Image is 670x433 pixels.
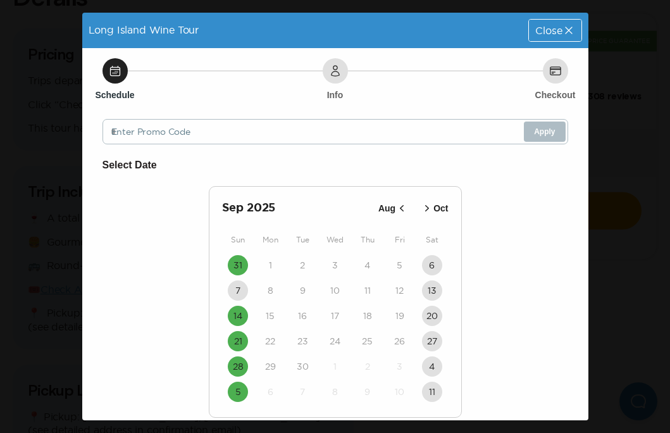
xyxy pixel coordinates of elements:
time: 10 [330,284,340,297]
button: 1 [260,255,280,275]
button: 2 [357,356,378,377]
div: Mon [254,232,287,248]
button: 3 [390,356,410,377]
time: 25 [362,335,373,348]
button: 1 [325,356,345,377]
time: 28 [233,360,244,373]
button: 10 [390,382,410,402]
time: 7 [235,284,240,297]
button: 18 [357,306,378,326]
div: Sat [416,232,448,248]
time: 8 [268,284,273,297]
button: 11 [422,382,442,402]
time: 27 [427,335,437,348]
time: 22 [265,335,275,348]
button: 5 [228,382,248,402]
button: 2 [292,255,313,275]
button: 23 [292,331,313,351]
time: 3 [332,259,338,272]
time: 1 [269,259,272,272]
button: 16 [292,306,313,326]
h6: Schedule [95,89,134,101]
time: 9 [300,284,306,297]
time: 17 [331,310,339,322]
time: 23 [297,335,308,348]
time: 7 [300,386,305,398]
button: 10 [325,280,345,301]
time: 2 [300,259,305,272]
time: 20 [426,310,438,322]
time: 15 [266,310,275,322]
button: 20 [422,306,442,326]
button: 7 [228,280,248,301]
button: 8 [325,382,345,402]
h6: Select Date [102,157,568,173]
time: 1 [333,360,337,373]
button: 30 [292,356,313,377]
button: Oct [417,198,452,219]
button: 22 [260,331,280,351]
button: 13 [422,280,442,301]
time: 18 [363,310,372,322]
button: 11 [357,280,378,301]
time: 24 [330,335,340,348]
button: 4 [422,356,442,377]
time: 19 [395,310,404,322]
time: 12 [395,284,404,297]
div: Tue [287,232,319,248]
time: 10 [395,386,404,398]
time: 2 [365,360,370,373]
button: Aug [375,198,412,219]
p: Oct [433,202,448,215]
h6: Info [327,89,344,101]
h6: Checkout [535,89,576,101]
button: 26 [390,331,410,351]
div: Sun [222,232,254,248]
button: 15 [260,306,280,326]
time: 13 [428,284,437,297]
time: 29 [265,360,276,373]
div: Fri [383,232,416,248]
time: 14 [233,310,242,322]
div: Thu [351,232,383,248]
button: 14 [228,306,248,326]
button: 8 [260,280,280,301]
div: Wed [319,232,351,248]
button: 5 [390,255,410,275]
time: 5 [397,259,402,272]
time: 4 [364,259,370,272]
time: 5 [235,386,241,398]
button: 9 [292,280,313,301]
span: Long Island Wine Tour [89,24,199,35]
p: Aug [378,202,395,215]
button: 9 [357,382,378,402]
time: 6 [268,386,273,398]
button: 31 [228,255,248,275]
button: 28 [228,356,248,377]
span: Close [535,25,562,35]
time: 31 [233,259,242,272]
button: 3 [325,255,345,275]
button: 24 [325,331,345,351]
button: 6 [422,255,442,275]
button: 12 [390,280,410,301]
time: 11 [429,386,435,398]
time: 30 [297,360,309,373]
button: 17 [325,306,345,326]
time: 9 [364,386,370,398]
time: 16 [298,310,307,322]
button: 19 [390,306,410,326]
button: 21 [228,331,248,351]
time: 8 [332,386,338,398]
button: 27 [422,331,442,351]
time: 26 [394,335,405,348]
button: 25 [357,331,378,351]
button: 7 [292,382,313,402]
button: 4 [357,255,378,275]
time: 4 [429,360,435,373]
time: 21 [234,335,242,348]
time: 3 [397,360,402,373]
time: 6 [429,259,435,272]
button: 29 [260,356,280,377]
h2: Sep 2025 [222,199,375,217]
